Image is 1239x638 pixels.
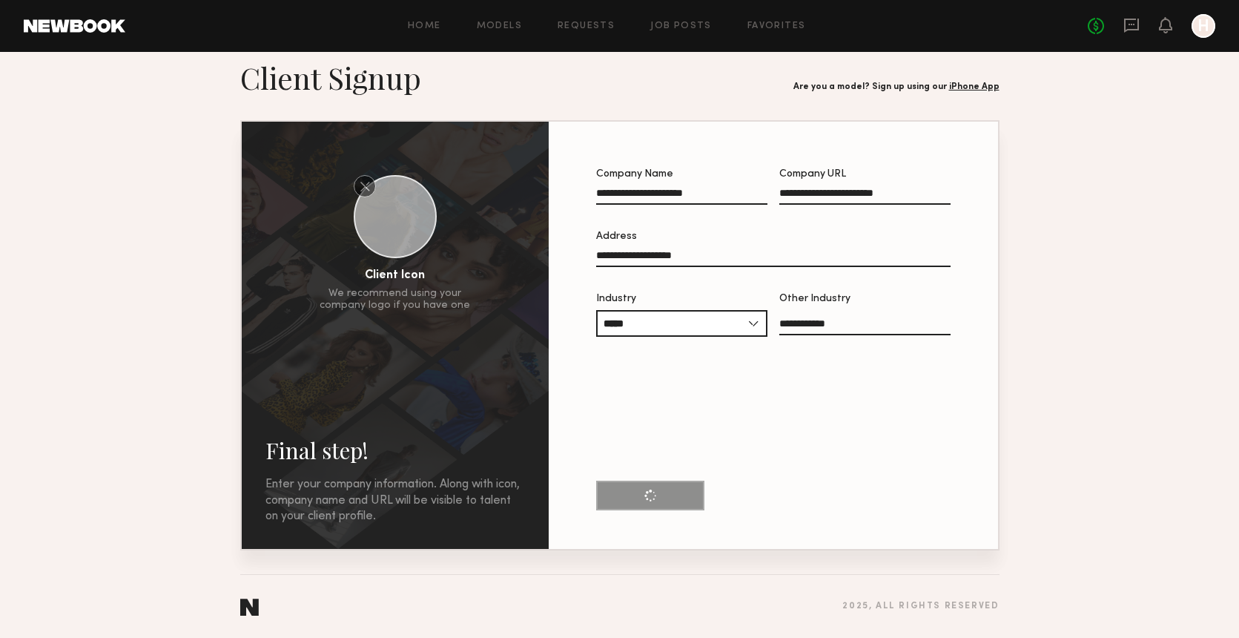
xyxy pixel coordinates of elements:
[596,294,767,304] div: Industry
[596,169,767,180] div: Company Name
[408,22,441,31] a: Home
[779,169,951,180] div: Company URL
[477,22,522,31] a: Models
[240,59,421,96] h1: Client Signup
[793,82,1000,92] div: Are you a model? Sign up using our
[265,477,525,525] div: Enter your company information. Along with icon, company name and URL will be visible to talent o...
[949,82,1000,91] a: iPhone App
[596,250,951,267] input: Address
[842,602,999,611] div: 2025 , all rights reserved
[650,22,712,31] a: Job Posts
[1192,14,1215,38] a: H
[747,22,806,31] a: Favorites
[320,288,470,312] div: We recommend using your company logo if you have one
[354,175,376,197] button: Reset Avatar
[779,318,951,335] input: Other Industry
[558,22,615,31] a: Requests
[365,270,425,282] div: Client Icon
[265,435,525,465] h2: Final step!
[779,188,951,205] input: Company URL
[596,231,951,242] div: Address
[779,294,951,304] div: Other Industry
[596,188,767,205] input: Company Name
